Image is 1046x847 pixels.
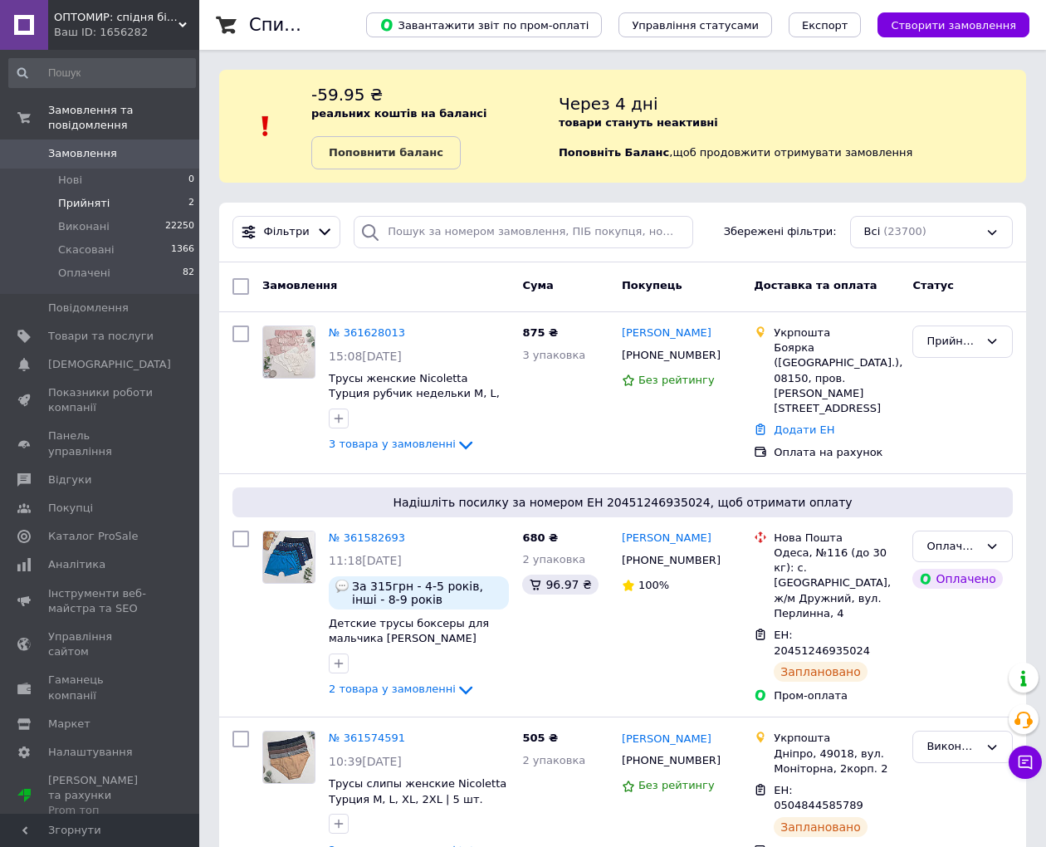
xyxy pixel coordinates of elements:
span: Замовлення [48,146,117,161]
span: За 315грн - 4-5 років, інші - 8-9 років [352,580,502,606]
span: Повідомлення [48,301,129,316]
span: Скасовані [58,242,115,257]
span: 15:08[DATE] [329,350,402,363]
div: Нова Пошта [774,531,899,546]
span: (23700) [883,225,926,237]
span: 0 [188,173,194,188]
span: 10:39[DATE] [329,755,402,768]
div: Укрпошта [774,731,899,746]
span: 2 [188,196,194,211]
span: Покупці [48,501,93,516]
span: Статус [912,279,954,291]
span: 11:18[DATE] [329,554,402,567]
span: ЕН: 0504844585789 [774,784,863,812]
b: Поповніть Баланс [559,146,669,159]
span: Панель управління [48,428,154,458]
a: 3 товара у замовленні [329,438,476,450]
div: Дніпро, 49018, вул. Моніторна, 2корп. 2 [774,747,899,776]
div: , щоб продовжити отримувати замовлення [559,83,1026,169]
span: 875 ₴ [522,326,558,339]
span: Гаманець компанії [48,673,154,703]
img: :speech_balloon: [335,580,349,593]
span: Через 4 дні [559,94,658,114]
div: 96.97 ₴ [522,575,598,595]
a: Додати ЕН [774,423,834,436]
div: [PHONE_NUMBER] [618,550,724,571]
div: [PHONE_NUMBER] [618,345,724,366]
span: 2 товара у замовленні [329,683,456,695]
a: Детские трусы боксеры для мальчика [PERSON_NAME] (возраст: 8-9 лет) | 5 шт. [329,617,489,660]
span: [DEMOGRAPHIC_DATA] [48,357,171,372]
div: Пром-оплата [774,688,899,703]
span: Фільтри [264,224,310,240]
span: Всі [864,224,881,240]
span: Надішліть посилку за номером ЕН 20451246935024, щоб отримати оплату [239,494,1006,511]
div: Оплачено [926,538,979,556]
img: Фото товару [263,326,315,378]
a: [PERSON_NAME] [622,326,711,341]
span: 1366 [171,242,194,257]
div: Заплановано [774,662,868,682]
div: [PHONE_NUMBER] [618,750,724,771]
span: Прийняті [58,196,110,211]
div: Укрпошта [774,326,899,340]
div: Боярка ([GEOGRAPHIC_DATA].), 08150, пров. [PERSON_NAME][STREET_ADDRESS] [774,340,899,416]
a: № 361582693 [329,531,405,544]
img: Фото товару [263,732,315,783]
span: Створити замовлення [891,19,1016,32]
div: Ваш ID: 1656282 [54,25,199,40]
b: реальних коштів на балансі [311,107,487,120]
span: Товари та послуги [48,329,154,344]
span: ОПТОМИР: спідня білизна по оптовим цінам зі складу! [54,10,178,25]
span: Доставка та оплата [754,279,877,291]
a: № 361628013 [329,326,405,339]
div: Одеса, №116 (до 30 кг): с. [GEOGRAPHIC_DATA], ж/м Дружний, вул. Перлинна, 4 [774,546,899,621]
a: Створити замовлення [861,18,1029,31]
span: Відгуки [48,472,91,487]
button: Створити замовлення [877,12,1029,37]
span: Оплачені [58,266,110,281]
span: Замовлення та повідомлення [48,103,199,133]
button: Завантажити звіт по пром-оплаті [366,12,602,37]
span: Виконані [58,219,110,234]
span: Покупець [622,279,682,291]
span: Маркет [48,717,90,732]
div: Оплата на рахунок [774,445,899,460]
span: Управління сайтом [48,629,154,659]
span: Збережені фільтри: [724,224,837,240]
button: Управління статусами [618,12,772,37]
span: 3 товара у замовленні [329,438,456,451]
span: 2 упаковка [522,553,585,565]
h1: Список замовлень [249,15,418,35]
b: Поповнити баланс [329,146,443,159]
span: Налаштування [48,745,133,760]
a: Трусы женские Nicoletta Турция рубчик недельки M, L, XL, 2XL | 7 шт. XL [329,372,500,415]
input: Пошук [8,58,196,88]
span: Без рейтингу [638,779,715,791]
span: 680 ₴ [522,531,558,544]
span: [PERSON_NAME] та рахунки [48,773,154,819]
span: Управління статусами [632,19,759,32]
div: Заплановано [774,817,868,837]
span: 2 упаковка [522,754,585,766]
span: 505 ₴ [522,732,558,744]
div: Виконано [926,738,979,756]
a: № 361574591 [329,732,405,744]
span: Каталог ProSale [48,529,138,544]
a: Фото товару [262,731,315,784]
a: [PERSON_NAME] [622,732,711,747]
span: 22250 [165,219,194,234]
span: Завантажити звіт по пром-оплаті [379,17,589,32]
span: Замовлення [262,279,337,291]
span: 3 упаковка [522,349,585,361]
button: Чат з покупцем [1009,746,1042,779]
span: 100% [638,579,669,591]
div: Prom топ [48,803,154,818]
a: [PERSON_NAME] [622,531,711,546]
div: Прийнято [926,333,979,350]
span: Нові [58,173,82,188]
a: Трусы слипы женские Nicoletta Турция M, L, XL, 2XL | 5 шт. [329,777,506,805]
